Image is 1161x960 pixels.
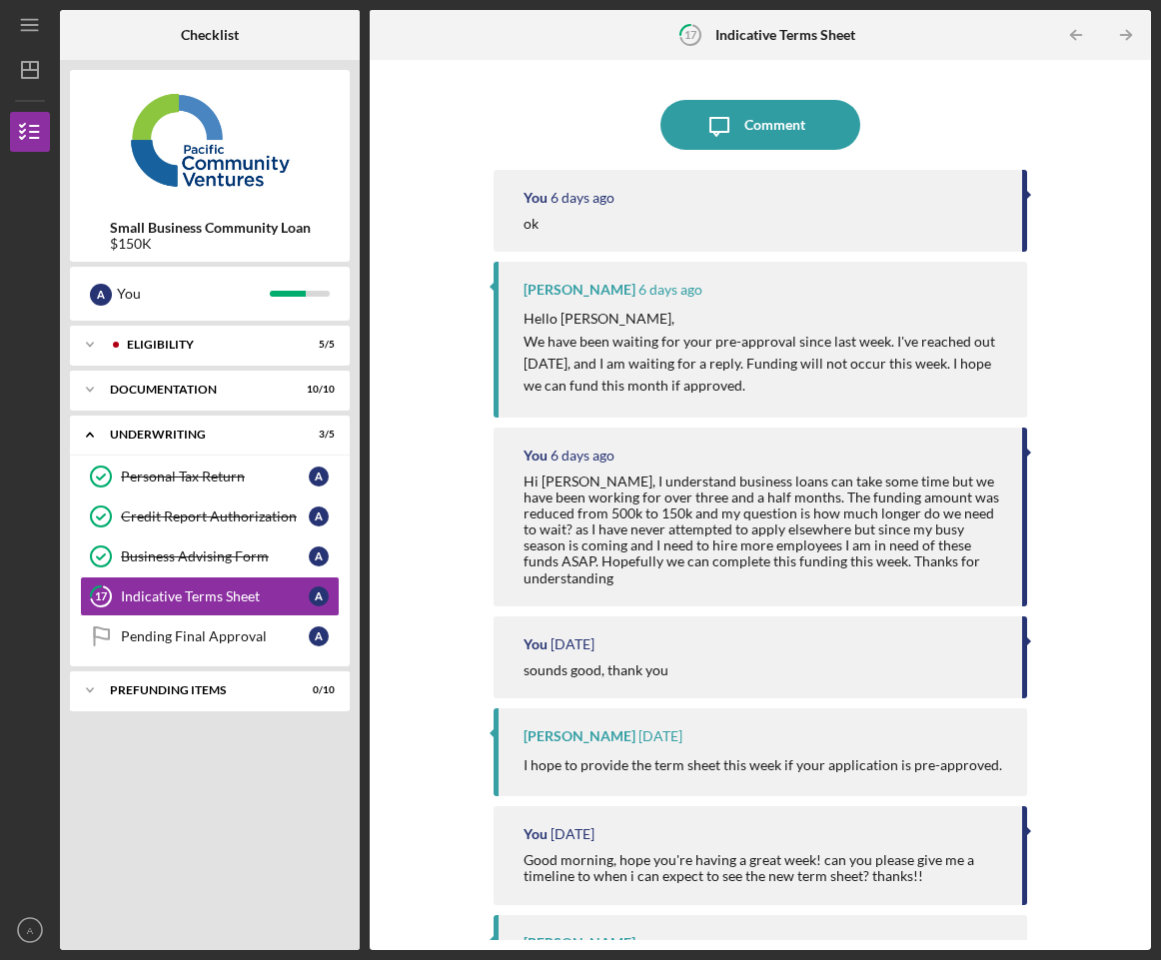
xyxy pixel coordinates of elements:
[551,636,594,652] time: 2025-08-07 17:58
[121,548,309,564] div: Business Advising Form
[524,331,1006,398] p: We have been waiting for your pre-approval since last week. I've reached out [DATE], and I am wai...
[181,27,239,43] b: Checklist
[551,190,614,206] time: 2025-08-13 20:07
[121,508,309,524] div: Credit Report Authorization
[524,728,635,744] div: [PERSON_NAME]
[524,852,1001,884] div: Good morning, hope you're having a great week! can you please give me a timeline to when i can ex...
[309,506,329,526] div: A
[127,339,285,351] div: Eligibility
[110,220,311,236] b: Small Business Community Loan
[110,684,285,696] div: Prefunding Items
[524,474,1001,586] div: Hi [PERSON_NAME], I understand business loans can take some time but we have been working for ove...
[80,496,340,536] a: Credit Report AuthorizationA
[551,448,614,464] time: 2025-08-13 16:48
[715,27,855,43] b: Indicative Terms Sheet
[121,469,309,484] div: Personal Tax Return
[684,28,697,41] tspan: 17
[110,384,285,396] div: Documentation
[80,576,340,616] a: 17Indicative Terms SheetA
[70,80,350,200] img: Product logo
[80,536,340,576] a: Business Advising FormA
[117,277,270,311] div: You
[638,282,702,298] time: 2025-08-13 19:48
[309,586,329,606] div: A
[524,448,548,464] div: You
[110,236,311,252] div: $150K
[524,308,1006,330] p: Hello [PERSON_NAME],
[638,728,682,744] time: 2025-08-07 17:35
[80,616,340,656] a: Pending Final ApprovalA
[299,339,335,351] div: 5 / 5
[299,429,335,441] div: 3 / 5
[80,457,340,496] a: Personal Tax ReturnA
[524,190,548,206] div: You
[551,826,594,842] time: 2025-08-06 13:03
[744,100,805,150] div: Comment
[299,684,335,696] div: 0 / 10
[27,925,34,936] text: A
[660,100,860,150] button: Comment
[299,384,335,396] div: 10 / 10
[524,754,1002,776] p: I hope to provide the term sheet this week if your application is pre-approved.
[309,467,329,486] div: A
[121,588,309,604] div: Indicative Terms Sheet
[524,282,635,298] div: [PERSON_NAME]
[110,429,285,441] div: Underwriting
[524,636,548,652] div: You
[309,546,329,566] div: A
[524,216,539,232] div: ok
[90,284,112,306] div: A
[95,590,108,603] tspan: 17
[309,626,329,646] div: A
[10,910,50,950] button: A
[524,662,668,678] div: sounds good, thank you
[524,935,635,951] div: [PERSON_NAME]
[121,628,309,644] div: Pending Final Approval
[524,826,548,842] div: You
